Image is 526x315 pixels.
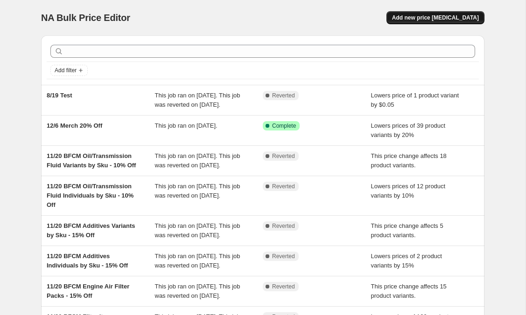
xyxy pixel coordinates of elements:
span: 11/20 BFCM Additives Variants by Sku - 15% Off [47,222,135,239]
span: Add new price [MEDICAL_DATA] [392,14,479,21]
span: 8/19 Test [47,92,72,99]
span: This price change affects 18 product variants. [371,152,447,169]
span: This job ran on [DATE]. This job was reverted on [DATE]. [155,183,240,199]
button: Add new price [MEDICAL_DATA] [386,11,484,24]
span: Lowers prices of 2 product variants by 15% [371,253,442,269]
span: This price change affects 5 product variants. [371,222,443,239]
span: NA Bulk Price Editor [41,13,130,23]
span: Lowers prices of 39 product variants by 20% [371,122,446,138]
span: Add filter [55,67,77,74]
span: Lowers price of 1 product variant by $0.05 [371,92,459,108]
button: Add filter [50,65,88,76]
span: Reverted [272,92,295,99]
span: 12/6 Merch 20% Off [47,122,102,129]
span: Lowers prices of 12 product variants by 10% [371,183,446,199]
span: 11/20 BFCM Oil/Transmission Fluid Individuals by Sku - 10% Off [47,183,133,208]
span: This job ran on [DATE]. This job was reverted on [DATE]. [155,283,240,299]
span: 11/20 BFCM Additives Individuals by Sku - 15% Off [47,253,128,269]
span: This job ran on [DATE]. This job was reverted on [DATE]. [155,222,240,239]
span: This job ran on [DATE]. [155,122,217,129]
span: This job ran on [DATE]. This job was reverted on [DATE]. [155,152,240,169]
span: Reverted [272,222,295,230]
span: This job ran on [DATE]. This job was reverted on [DATE]. [155,92,240,108]
span: Reverted [272,253,295,260]
span: 11/20 BFCM Oil/Transmission Fluid Variants by Sku - 10% Off [47,152,136,169]
span: This price change affects 15 product variants. [371,283,447,299]
span: Reverted [272,283,295,290]
span: Reverted [272,183,295,190]
span: This job ran on [DATE]. This job was reverted on [DATE]. [155,253,240,269]
span: Complete [272,122,296,130]
span: 11/20 BFCM Engine Air Filter Packs - 15% Off [47,283,129,299]
span: Reverted [272,152,295,160]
